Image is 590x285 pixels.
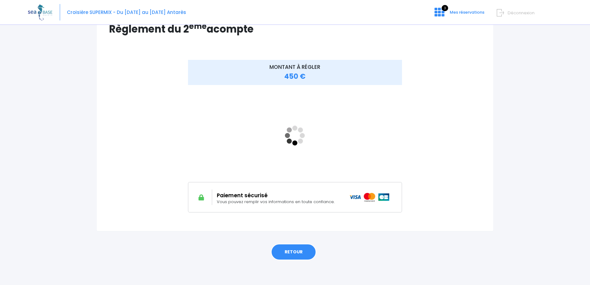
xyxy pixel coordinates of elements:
[442,5,448,11] span: 3
[217,199,334,205] span: Vous pouvez remplir vos informations en toute confiance.
[109,23,481,35] h1: Règlement du 2 acompte
[67,9,186,16] span: Croisière SUPERMIX - Du [DATE] au [DATE] Antarès
[188,89,402,182] iframe: <!-- //required -->
[450,9,484,15] span: Mes réservations
[217,192,340,198] h2: Paiement sécurisé
[349,193,390,202] img: icons_paiement_securise@2x.png
[284,72,306,81] span: 450 €
[271,244,316,261] a: RETOUR
[189,21,207,32] sup: ème
[269,63,320,71] span: MONTANT À RÉGLER
[430,11,488,17] a: 3 Mes réservations
[508,10,535,16] span: Déconnexion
